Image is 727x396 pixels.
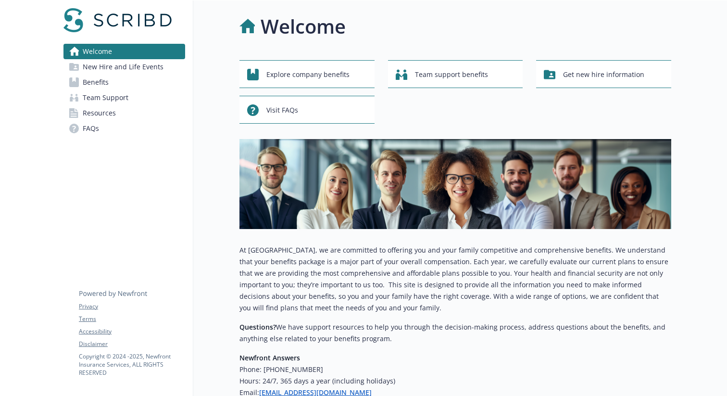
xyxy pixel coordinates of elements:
[79,327,185,336] a: Accessibility
[239,364,671,375] h6: Phone: [PHONE_NUMBER]
[83,44,112,59] span: Welcome
[63,105,185,121] a: Resources
[239,96,375,124] button: Visit FAQs
[239,353,300,362] strong: Newfront Answers
[239,375,671,387] h6: Hours: 24/7, 365 days a year (including holidays)​
[83,75,109,90] span: Benefits
[388,60,523,88] button: Team support benefits
[266,101,298,119] span: Visit FAQs
[266,65,350,84] span: Explore company benefits
[261,12,346,41] h1: Welcome
[239,139,671,229] img: overview page banner
[83,105,116,121] span: Resources
[239,321,671,345] p: We have support resources to help you through the decision-making process, address questions abou...
[79,340,185,348] a: Disclaimer
[415,65,488,84] span: Team support benefits
[63,59,185,75] a: New Hire and Life Events
[79,352,185,377] p: Copyright © 2024 - 2025 , Newfront Insurance Services, ALL RIGHTS RESERVED
[83,59,163,75] span: New Hire and Life Events
[63,121,185,136] a: FAQs
[536,60,671,88] button: Get new hire information
[563,65,644,84] span: Get new hire information
[83,121,99,136] span: FAQs
[63,75,185,90] a: Benefits
[79,315,185,323] a: Terms
[63,90,185,105] a: Team Support
[79,302,185,311] a: Privacy
[239,60,375,88] button: Explore company benefits
[63,44,185,59] a: Welcome
[239,322,276,332] strong: Questions?
[83,90,128,105] span: Team Support
[239,244,671,314] p: At [GEOGRAPHIC_DATA], we are committed to offering you and your family competitive and comprehens...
